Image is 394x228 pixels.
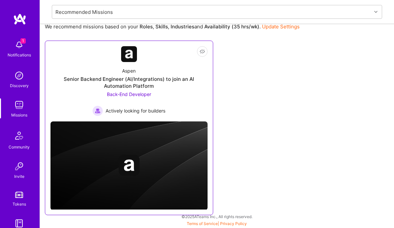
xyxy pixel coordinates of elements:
[187,221,218,226] a: Terms of Service
[374,10,378,14] i: icon Chevron
[50,46,208,116] a: Company LogoAspenSenior Backend Engineer (AI/Integrations) to join an AI Automation PlatformBack-...
[13,69,26,82] img: discovery
[15,192,23,198] img: tokens
[107,91,151,97] span: Back-End Developer
[11,128,27,144] img: Community
[55,9,113,16] div: Recommended Missions
[155,23,168,30] b: Skills
[171,23,194,30] b: Industries
[45,23,300,30] p: We recommend missions based on your , , and .
[14,173,24,180] div: Invite
[121,46,137,62] img: Company Logo
[13,201,26,208] div: Tokens
[13,13,26,25] img: logo
[9,144,30,150] div: Community
[118,155,140,176] img: Company logo
[92,106,103,116] img: Actively looking for builders
[10,82,29,89] div: Discovery
[140,23,153,30] b: Roles
[13,160,26,173] img: Invite
[262,23,300,30] a: Update Settings
[11,112,27,118] div: Missions
[220,221,247,226] a: Privacy Policy
[50,76,208,89] div: Senior Backend Engineer (AI/Integrations) to join an AI Automation Platform
[122,67,136,74] div: Aspen
[50,121,208,210] img: cover
[13,38,26,51] img: bell
[40,208,394,225] div: © 2025 ATeams Inc., All rights reserved.
[204,23,259,30] b: Availability (35 hrs/wk)
[8,51,31,58] div: Notifications
[200,49,205,54] i: icon EyeClosed
[13,98,26,112] img: teamwork
[106,107,165,114] span: Actively looking for builders
[187,221,247,226] span: |
[20,38,26,44] span: 1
